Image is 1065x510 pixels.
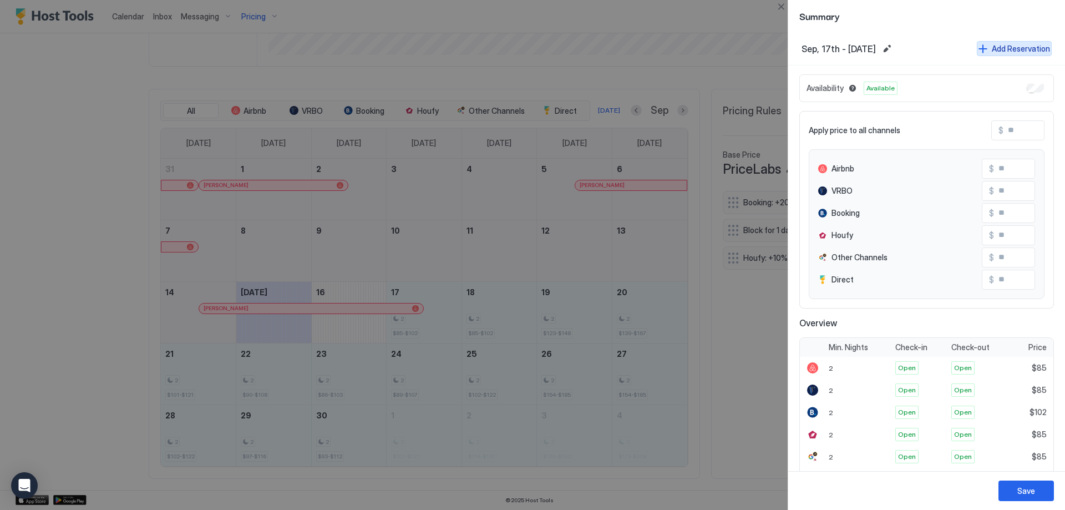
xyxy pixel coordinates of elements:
button: Blocked dates override all pricing rules and remain unavailable until manually unblocked [846,82,859,95]
span: Available [866,83,895,93]
span: $ [989,186,994,196]
span: $ [989,275,994,285]
span: Airbnb [831,164,854,174]
span: Open [898,430,916,440]
span: 2 [829,408,833,417]
span: Availability [807,83,844,93]
span: Booking [831,208,860,218]
span: Open [954,430,972,440]
span: Direct [831,275,854,285]
span: Open [954,363,972,373]
span: 2 [829,386,833,395]
span: $ [989,253,994,262]
span: Houfy [831,230,853,240]
button: Save [998,481,1054,501]
button: Edit date range [880,42,894,55]
button: Add Reservation [977,41,1052,56]
span: Price [1028,342,1047,352]
span: Open [898,407,916,417]
span: Open [898,452,916,462]
span: $ [989,164,994,174]
span: $ [989,230,994,240]
span: Summary [799,9,1054,23]
span: 2 [829,453,833,461]
span: $85 [1032,363,1047,373]
span: Min. Nights [829,342,868,352]
span: Sep, 17th - [DATE] [802,43,876,54]
div: Open Intercom Messenger [11,472,38,499]
div: Save [1017,485,1035,497]
span: 2 [829,431,833,439]
span: Open [954,452,972,462]
span: $85 [1032,452,1047,462]
span: Overview [799,317,1054,329]
span: Other Channels [831,253,887,262]
span: $85 [1032,430,1047,440]
span: Check-out [951,342,990,352]
span: $85 [1032,385,1047,395]
span: Check-in [895,342,927,352]
span: 2 [829,364,833,372]
span: Apply price to all channels [809,125,900,135]
div: Add Reservation [992,43,1050,54]
span: Open [954,407,972,417]
span: $ [989,208,994,218]
span: VRBO [831,186,853,196]
span: Open [954,385,972,395]
span: $102 [1029,407,1047,417]
span: $ [998,125,1003,135]
span: Open [898,385,916,395]
span: Open [898,363,916,373]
